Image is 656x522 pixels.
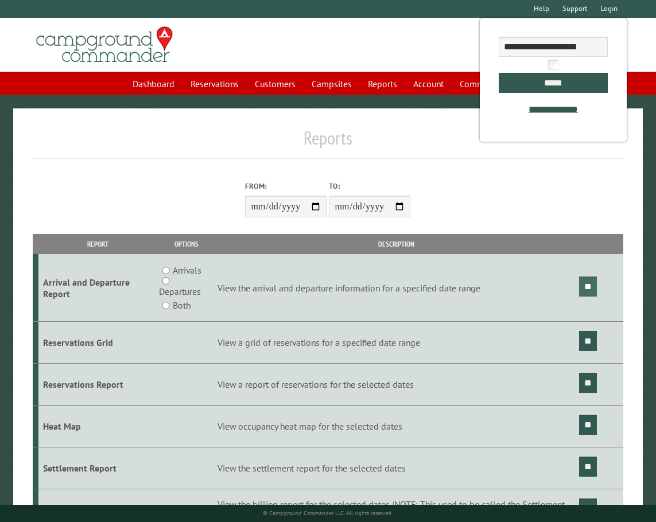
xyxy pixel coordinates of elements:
[159,285,201,298] label: Departures
[245,181,327,192] label: From:
[38,234,157,254] th: Report
[248,73,302,95] a: Customers
[216,364,577,406] td: View a report of reservations for the selected dates
[184,73,246,95] a: Reservations
[328,32,623,51] span: [GEOGRAPHIC_DATA]
[33,22,176,67] img: Campground Commander
[33,127,623,158] h1: Reports
[173,298,191,312] label: Both
[329,181,410,192] label: To:
[38,447,157,489] td: Settlement Report
[216,406,577,447] td: View occupancy heat map for the selected dates
[38,254,157,322] td: Arrival and Departure Report
[263,509,393,517] small: © Campground Commander LLC. All rights reserved.
[305,73,359,95] a: Campsites
[216,322,577,364] td: View a grid of reservations for a specified date range
[157,234,216,254] th: Options
[173,263,201,277] label: Arrivals
[453,73,530,95] a: Communications
[216,234,577,254] th: Description
[38,322,157,364] td: Reservations Grid
[216,254,577,322] td: View the arrival and departure information for a specified date range
[38,406,157,447] td: Heat Map
[406,73,451,95] a: Account
[361,73,404,95] a: Reports
[126,73,181,95] a: Dashboard
[216,447,577,489] td: View the settlement report for the selected dates
[38,364,157,406] td: Reservations Report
